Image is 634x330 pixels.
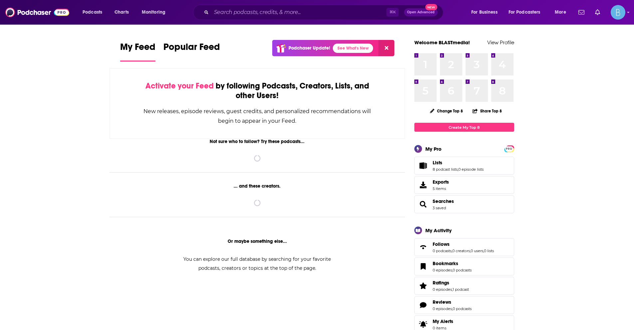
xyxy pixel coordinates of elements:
[487,39,514,46] a: View Profile
[417,320,430,329] span: My Alerts
[471,248,483,253] a: 0 users
[417,161,430,170] a: Lists
[550,7,574,18] button: open menu
[414,123,514,132] a: Create My Top 8
[433,160,442,166] span: Lists
[453,287,469,292] a: 1 podcast
[433,160,484,166] a: Lists
[452,248,470,253] a: 0 creators
[386,8,399,17] span: ⌘ K
[433,318,453,324] span: My Alerts
[433,198,454,204] a: Searches
[414,39,470,46] a: Welcome BLASTmedia!
[433,186,449,191] span: 5 items
[417,243,430,252] a: Follows
[505,146,513,151] a: PRO
[163,41,220,57] span: Popular Feed
[109,183,405,189] div: ... and these creators.
[142,8,165,17] span: Monitoring
[414,296,514,314] span: Reviews
[509,8,540,17] span: For Podcasters
[576,7,587,18] a: Show notifications dropdown
[414,176,514,194] a: Exports
[143,81,372,100] div: by following Podcasts, Creators, Lists, and other Users!
[78,7,111,18] button: open menu
[453,306,472,311] a: 0 podcasts
[417,180,430,190] span: Exports
[199,5,450,20] div: Search podcasts, credits, & more...
[433,306,452,311] a: 0 episodes
[110,7,133,18] a: Charts
[433,167,458,172] a: 8 podcast lists
[433,268,452,272] a: 0 episodes
[471,8,498,17] span: For Business
[414,257,514,275] span: Bookmarks
[472,104,502,117] button: Share Top 8
[407,11,435,14] span: Open Advanced
[555,8,566,17] span: More
[433,179,449,185] span: Exports
[611,5,625,20] span: Logged in as BLASTmedia
[414,277,514,295] span: Ratings
[137,7,174,18] button: open menu
[120,41,155,62] a: My Feed
[467,7,506,18] button: open menu
[145,81,214,91] span: Activate your Feed
[433,280,469,286] a: Ratings
[433,287,452,292] a: 0 episodes
[452,306,453,311] span: ,
[504,7,550,18] button: open menu
[289,45,330,51] p: Podchaser Update!
[120,41,155,57] span: My Feed
[452,287,453,292] span: ,
[611,5,625,20] button: Show profile menu
[83,8,102,17] span: Podcasts
[425,227,452,234] div: My Activity
[505,146,513,151] span: PRO
[114,8,129,17] span: Charts
[611,5,625,20] img: User Profile
[458,167,458,172] span: ,
[484,248,494,253] a: 0 lists
[433,260,472,266] a: Bookmarks
[417,281,430,290] a: Ratings
[404,8,438,16] button: Open AdvancedNew
[414,157,514,175] span: Lists
[163,41,220,62] a: Popular Feed
[109,139,405,144] div: Not sure who to follow? Try these podcasts...
[414,195,514,213] span: Searches
[433,248,452,253] a: 0 podcasts
[433,280,449,286] span: Ratings
[109,239,405,244] div: Or maybe something else...
[414,238,514,256] span: Follows
[426,107,467,115] button: Change Top 8
[592,7,603,18] a: Show notifications dropdown
[470,248,471,253] span: ,
[417,300,430,310] a: Reviews
[433,206,446,210] a: 3 saved
[433,299,472,305] a: Reviews
[333,44,373,53] a: See What's New
[433,241,494,247] a: Follows
[417,200,430,209] a: Searches
[452,248,452,253] span: ,
[452,268,453,272] span: ,
[143,106,372,126] div: New releases, episode reviews, guest credits, and personalized recommendations will begin to appe...
[433,299,451,305] span: Reviews
[211,7,386,18] input: Search podcasts, credits, & more...
[433,260,458,266] span: Bookmarks
[425,4,437,10] span: New
[417,262,430,271] a: Bookmarks
[5,6,69,19] img: Podchaser - Follow, Share and Rate Podcasts
[458,167,484,172] a: 0 episode lists
[175,255,339,273] div: You can explore our full database by searching for your favorite podcasts, creators or topics at ...
[425,146,442,152] div: My Pro
[433,241,450,247] span: Follows
[453,268,472,272] a: 0 podcasts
